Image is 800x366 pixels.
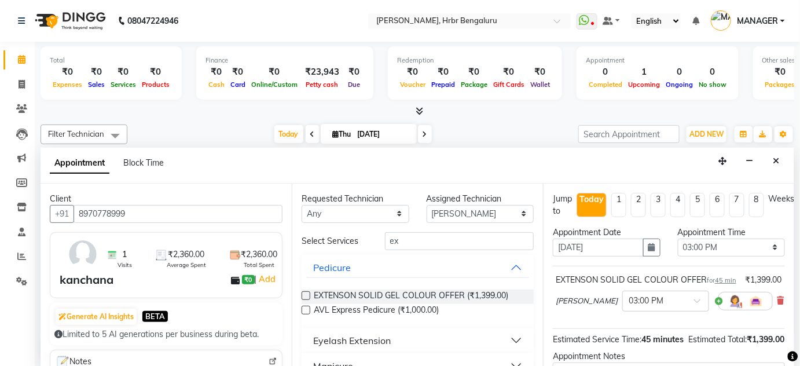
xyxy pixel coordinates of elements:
li: 2 [631,193,646,217]
div: Today [579,193,604,206]
div: Total [50,56,173,65]
span: EXTENSON SOLID GEL COLOUR OFFER (₹1,399.00) [314,290,508,304]
span: Estimated Total: [688,334,747,345]
div: EXTENSON SOLID GEL COLOUR OFFER [556,274,736,286]
button: Generate AI Insights [56,309,137,325]
span: 1 [122,248,127,261]
span: 45 min [715,276,736,284]
span: Card [227,80,248,89]
span: Gift Cards [490,80,527,89]
span: Sales [85,80,108,89]
span: Today [274,125,303,143]
span: BETA [142,311,168,322]
img: Interior.png [749,294,763,308]
img: avatar [66,237,100,271]
span: Total Spent [244,261,274,269]
div: Pedicure [313,261,351,274]
span: ₹2,360.00 [241,248,277,261]
div: ₹0 [458,65,490,79]
div: Assigned Technician [427,193,534,205]
input: Search by Name/Mobile/Email/Code [74,205,282,223]
span: Average Spent [167,261,206,269]
button: Eyelash Extension [306,330,529,351]
div: 0 [586,65,625,79]
span: Wallet [527,80,553,89]
div: ₹0 [344,65,364,79]
small: for [707,276,736,284]
div: ₹0 [490,65,527,79]
span: Thu [330,130,354,138]
span: Estimated Service Time: [553,334,641,345]
span: MANAGER [737,15,778,27]
div: Finance [205,56,364,65]
div: ₹1,399.00 [746,274,782,286]
div: ₹0 [397,65,428,79]
button: +91 [50,205,74,223]
div: Select Services [293,235,376,247]
span: AVL Express Pedicure (₹1,000.00) [314,304,439,319]
div: ₹0 [139,65,173,79]
span: | [255,272,277,286]
span: Services [108,80,139,89]
span: Packages [762,80,798,89]
span: [PERSON_NAME] [556,295,618,307]
img: Hairdresser.png [728,294,742,308]
span: Online/Custom [248,80,300,89]
div: ₹0 [50,65,85,79]
div: 1 [625,65,663,79]
li: 1 [611,193,626,217]
span: Filter Technician [48,129,104,138]
div: Limited to 5 AI generations per business during beta. [54,328,278,341]
span: Voucher [397,80,428,89]
span: Completed [586,80,625,89]
input: yyyy-mm-dd [553,239,644,257]
span: Expenses [50,80,85,89]
div: Appointment Date [553,226,660,239]
span: Prepaid [428,80,458,89]
span: Ongoing [663,80,696,89]
button: Pedicure [306,257,529,278]
div: Client [50,193,282,205]
span: Due [345,80,363,89]
div: ₹0 [527,65,553,79]
img: logo [30,5,109,37]
span: ₹2,360.00 [168,248,204,261]
div: ₹0 [108,65,139,79]
img: MANAGER [711,10,731,31]
span: ₹0 [242,275,254,284]
button: Close [768,152,785,170]
div: Weeks [769,193,795,205]
div: ₹23,943 [300,65,344,79]
input: Search by service name [385,232,534,250]
span: ₹1,399.00 [747,334,785,345]
span: Petty cash [303,80,342,89]
div: Redemption [397,56,553,65]
div: ₹0 [85,65,108,79]
span: Block Time [123,158,164,168]
div: ₹0 [205,65,227,79]
div: Appointment Time [678,226,786,239]
b: 08047224946 [127,5,178,37]
div: kanchana [60,271,113,288]
span: Package [458,80,490,89]
li: 7 [729,193,744,217]
div: ₹0 [227,65,248,79]
li: 4 [670,193,685,217]
li: 5 [690,193,705,217]
input: Search Appointment [578,125,680,143]
span: Cash [205,80,227,89]
span: Visits [118,261,132,269]
span: Appointment [50,153,109,174]
span: Products [139,80,173,89]
div: 0 [696,65,729,79]
div: ₹0 [248,65,300,79]
span: Upcoming [625,80,663,89]
span: No show [696,80,729,89]
li: 8 [749,193,764,217]
li: 3 [651,193,666,217]
div: ₹0 [762,65,798,79]
input: 2025-09-04 [354,126,412,143]
div: Appointment Notes [553,350,785,363]
div: 0 [663,65,696,79]
div: Appointment [586,56,729,65]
